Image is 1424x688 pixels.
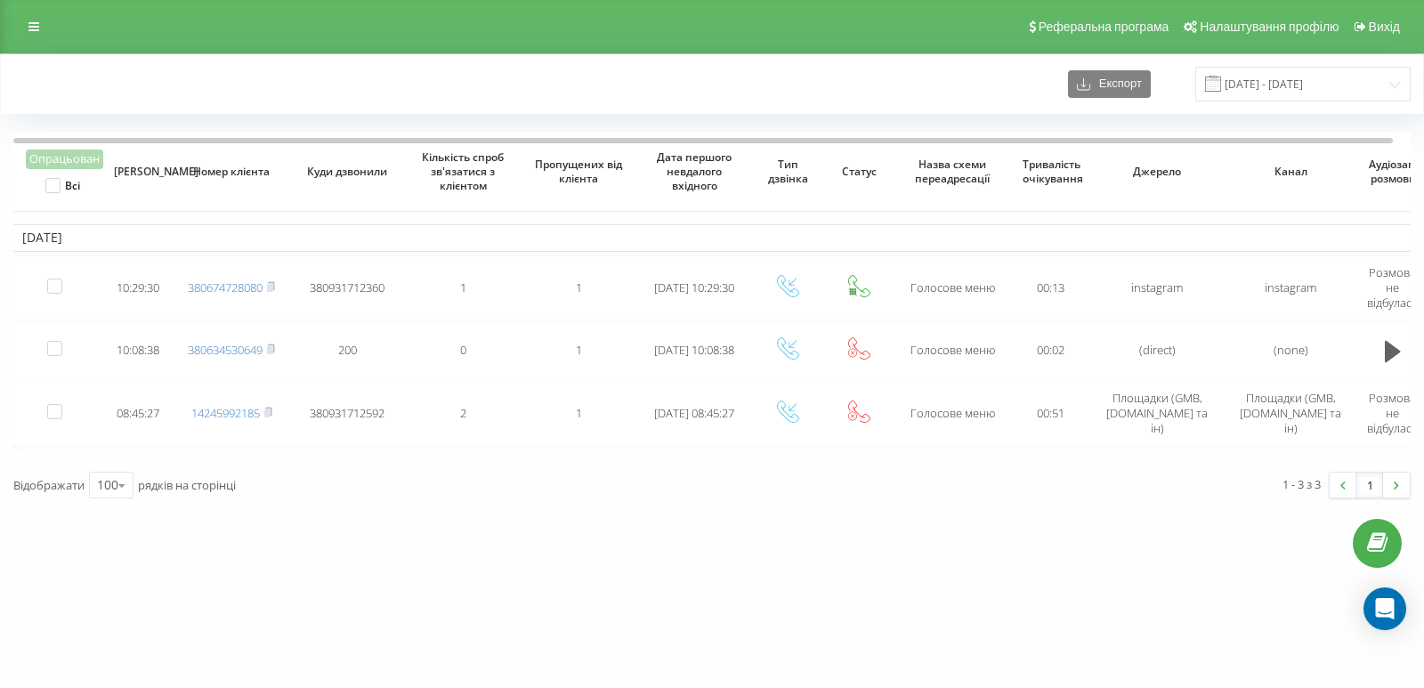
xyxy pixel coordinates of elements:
[102,381,174,446] td: 08:45:27
[114,165,162,179] span: [PERSON_NAME]
[576,279,582,295] span: 1
[191,405,260,421] a: 14245992185
[1090,255,1224,320] td: instagram
[97,476,118,494] div: 100
[576,342,582,358] span: 1
[1023,158,1079,185] span: Тривалість очікування
[1090,324,1224,377] td: (direct)
[460,342,466,358] span: 0
[1224,381,1357,446] td: Площадки (GMB, [DOMAIN_NAME] та ін)
[102,324,174,377] td: 10:08:38
[654,279,734,295] span: [DATE] 10:29:30
[303,165,392,179] span: Куди дзвонили
[419,150,507,192] span: Кількість спроб зв'язатися з клієнтом
[535,158,623,185] span: Пропущених від клієнта
[188,165,276,179] span: Номер клієнта
[45,178,80,193] label: Всі
[909,158,997,185] span: Назва схеми переадресації
[1282,475,1321,493] div: 1 - 3 з 3
[1068,70,1151,98] button: Експорт
[576,405,582,421] span: 1
[1239,165,1343,179] span: Канал
[835,165,883,179] span: Статус
[1010,381,1090,446] td: 00:51
[654,405,734,421] span: [DATE] 08:45:27
[1010,255,1090,320] td: 00:13
[1090,77,1142,91] span: Експорт
[310,405,384,421] span: 380931712592
[310,279,384,295] span: 380931712360
[764,158,812,185] span: Тип дзвінка
[1367,264,1418,311] span: Розмова не відбулась
[460,279,466,295] span: 1
[1105,165,1210,179] span: Джерело
[1200,20,1339,34] span: Налаштування профілю
[651,150,739,192] span: Дата першого невдалого вхідного
[894,255,1010,320] td: Голосове меню
[138,477,236,493] span: рядків на сторінці
[460,405,466,421] span: 2
[894,324,1010,377] td: Голосове меню
[13,477,85,493] span: Відображати
[1363,587,1406,630] div: Open Intercom Messenger
[188,342,263,358] a: 380634530649
[1356,473,1383,498] a: 1
[1369,20,1400,34] span: Вихід
[1369,158,1417,185] span: Аудіозапис розмови
[1224,255,1357,320] td: instagram
[1039,20,1169,34] span: Реферальна програма
[894,381,1010,446] td: Голосове меню
[338,342,357,358] span: 200
[102,255,174,320] td: 10:29:30
[1224,324,1357,377] td: (none)
[654,342,734,358] span: [DATE] 10:08:38
[1367,390,1418,436] span: Розмова не відбулась
[1010,324,1090,377] td: 00:02
[188,279,263,295] a: 380674728080
[1090,381,1224,446] td: Площадки (GMB, [DOMAIN_NAME] та ін)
